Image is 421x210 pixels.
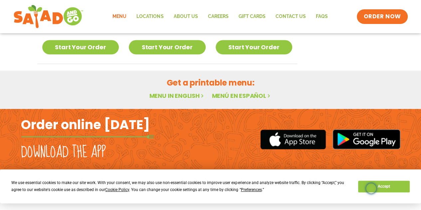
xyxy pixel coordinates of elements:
[131,9,168,24] a: Locations
[107,9,131,24] a: Menu
[37,77,384,89] h2: Get a printable menu:
[363,13,401,21] span: ORDER NOW
[129,40,206,54] a: Start Your Order
[216,40,293,54] a: Start Your Order
[358,181,409,192] button: Accept
[311,9,332,24] a: FAQs
[168,9,203,24] a: About Us
[332,129,400,149] img: google_play
[107,9,332,24] nav: Menu
[11,179,350,193] div: We use essential cookies to make our site work. With your consent, we may also use non-essential ...
[233,9,270,24] a: GIFT CARDS
[13,3,84,30] img: new-SAG-logo-768×292
[21,135,154,138] img: fork
[260,128,326,150] img: appstore
[203,9,233,24] a: Careers
[357,9,407,24] a: ORDER NOW
[149,92,205,100] a: Menu in English
[42,40,119,54] a: Start Your Order
[212,92,272,100] a: Menú en español
[241,187,262,192] span: Preferences
[105,187,129,192] span: Cookie Policy
[21,143,106,162] h2: Download the app
[270,9,311,24] a: Contact Us
[21,116,150,133] h2: Order online [DATE]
